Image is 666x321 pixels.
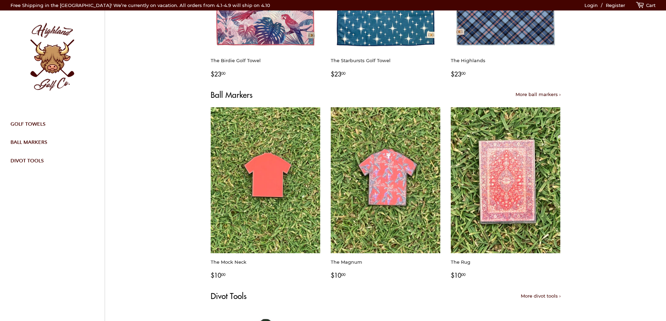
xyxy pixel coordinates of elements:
[211,57,320,64] p: The Birdie Golf Towel
[341,70,345,76] sup: 00
[461,70,465,76] sup: 00
[331,70,345,78] small: $23
[221,271,225,277] sup: 00
[211,107,320,280] a: The Mock Neck The Mock Neck
[5,115,94,133] a: Golf Towels
[211,89,443,100] p: Ball Markers
[331,258,440,266] p: The Magnum
[211,271,225,279] small: $10
[331,107,440,253] img: The Magnum
[5,152,94,170] a: Divot Tools
[461,271,465,277] sup: 00
[451,107,560,253] img: The Rug
[211,70,225,78] small: $23
[5,133,94,151] a: Ball Markers
[211,107,320,253] img: The Mock Neck
[331,271,345,279] small: $10
[331,57,440,64] p: The Starbursts Golf Towel
[516,92,561,97] a: More ball markers ›
[451,258,560,266] p: The Rug
[451,70,465,78] small: $23
[211,290,443,301] p: Divot Tools
[584,2,598,8] a: Login
[451,57,560,64] p: The Highlands
[636,2,656,8] a: Cart
[341,271,345,277] sup: 00
[606,2,625,8] a: Register
[10,16,94,99] img: Highland Golf Co
[221,70,225,76] sup: 00
[10,2,270,9] p: Free Shipping in the [GEOGRAPHIC_DATA]! We’re currently on vacation. All orders from 4.1-4.9 will...
[211,258,320,266] p: The Mock Neck
[451,271,465,279] small: $10
[331,107,440,280] a: The Magnum The Magnum
[599,2,604,8] span: /
[521,293,561,299] a: More divot tools ›
[451,107,560,280] a: The Rug The Rug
